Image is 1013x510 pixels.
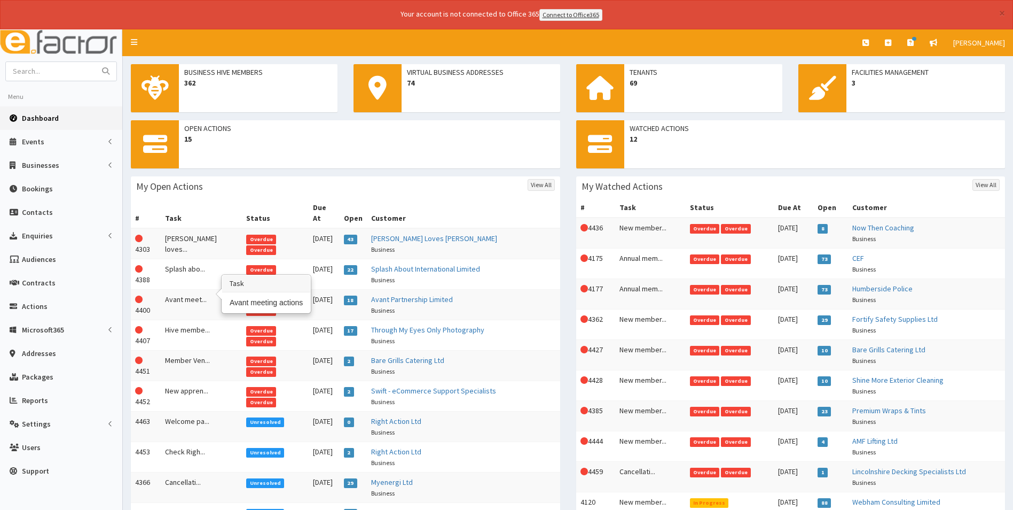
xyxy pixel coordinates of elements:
span: Packages [22,372,53,382]
span: Users [22,443,41,452]
span: 0 [344,418,354,427]
span: Addresses [22,349,56,358]
td: 4453 [131,442,161,472]
td: [DATE] [774,370,814,400]
button: × [999,7,1005,19]
span: 12 [630,134,1000,144]
span: Business Hive Members [184,67,332,78]
span: Events [22,137,44,146]
small: Business [852,357,876,365]
i: This Action is overdue! [580,315,588,323]
td: Splash abo... [161,259,242,289]
th: Due At [309,198,340,228]
a: Through My Eyes Only Photography [371,325,484,335]
a: Humberside Police [852,284,913,293]
th: Open [813,198,848,218]
h3: My Watched Actions [582,182,663,191]
span: Watched Actions [630,123,1000,134]
small: Business [371,459,395,467]
a: Right Action Ltd [371,416,421,426]
th: # [131,198,161,228]
td: [DATE] [774,309,814,339]
small: Business [371,489,395,497]
td: New member... [615,218,686,249]
td: New member... [615,309,686,339]
span: 2 [344,387,354,397]
a: Shine More Exterior Cleaning [852,375,944,385]
span: Overdue [721,468,751,477]
td: [DATE] [309,381,340,411]
small: Business [852,418,876,426]
td: [DATE] [309,472,340,503]
span: Overdue [721,285,751,295]
span: 3 [852,78,1000,88]
span: Unresolved [246,448,284,458]
td: [DATE] [774,431,814,461]
td: 4175 [576,248,615,279]
i: This Action is overdue! [580,437,588,445]
span: Overdue [721,315,751,325]
small: Business [852,265,876,273]
small: Business [371,245,395,253]
td: Member Ven... [161,350,242,381]
td: [DATE] [774,218,814,249]
i: This Action is overdue! [135,357,143,364]
i: This Action is overdue! [135,326,143,334]
span: Overdue [246,245,276,255]
td: 4177 [576,279,615,309]
td: New member... [615,400,686,431]
td: [DATE] [309,442,340,472]
a: Avant Partnership Limited [371,295,453,304]
small: Business [371,398,395,406]
span: Unresolved [246,418,284,427]
td: New member... [615,339,686,370]
span: Overdue [690,285,720,295]
td: [DATE] [309,259,340,289]
span: 43 [344,235,357,244]
span: Overdue [246,398,276,407]
th: Open [340,198,367,228]
small: Business [852,326,876,334]
i: This Action is overdue! [580,468,588,475]
span: Overdue [690,437,720,447]
div: Avant meeting actions [222,292,311,313]
span: 73 [818,254,831,264]
th: Due At [774,198,814,218]
span: Bookings [22,184,53,194]
td: New appren... [161,381,242,411]
span: 2 [344,448,354,458]
small: Business [371,337,395,345]
span: Overdue [246,357,276,366]
td: Hive membe... [161,320,242,350]
td: [DATE] [774,248,814,279]
small: Business [852,235,876,243]
small: Business [852,296,876,304]
span: Overdue [246,387,276,397]
td: [DATE] [309,350,340,381]
td: 4388 [131,259,161,289]
td: [DATE] [309,289,340,320]
span: 2 [344,357,354,366]
span: Open Actions [184,123,555,134]
span: Businesses [22,160,59,170]
small: Business [371,306,395,314]
th: Task [615,198,686,218]
span: In Progress [690,498,729,508]
small: Business [852,387,876,395]
a: Fortify Safety Supplies Ltd [852,314,938,324]
span: Unresolved [246,478,284,488]
th: Customer [367,198,560,228]
a: Premium Wraps & Tints [852,406,926,415]
div: Your account is not connected to Office 365 [189,9,814,21]
span: 29 [818,315,831,325]
a: View All [528,179,555,191]
span: Overdue [690,407,720,416]
small: Business [852,478,876,486]
th: Customer [848,198,1005,218]
td: 4444 [576,431,615,461]
span: Overdue [246,235,276,244]
a: Connect to Office365 [539,9,602,21]
span: Settings [22,419,51,429]
a: Bare Grills Catering Ltd [852,345,925,354]
span: Facilities Management [852,67,1000,78]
